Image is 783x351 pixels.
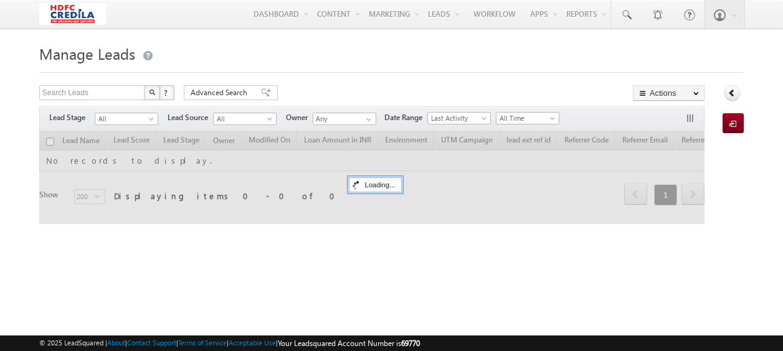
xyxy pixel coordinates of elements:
[633,85,705,101] button: Actions
[39,44,135,63] span: Manage Leads
[159,85,174,100] button: ?
[95,113,158,125] a: All
[401,339,420,348] span: 69770
[49,112,95,123] span: Lead Stage
[286,112,313,123] span: Owner
[127,339,176,347] a: Contact Support
[168,112,213,123] span: Lead Source
[178,339,227,347] a: Terms of Service
[384,112,427,123] span: Date Range
[149,89,155,95] img: Search
[39,3,106,25] img: Custom Logo
[39,337,420,349] span: © 2025 LeadSquared | | | | |
[349,177,402,192] div: Loading...
[427,112,491,124] a: Last Activity
[313,113,376,125] input: Type to Search
[278,339,420,348] span: Your Leadsquared Account Number is
[428,113,487,124] span: Last Activity
[107,339,125,347] a: About
[359,113,375,126] a: Show All Items
[213,113,277,125] a: All
[95,113,154,124] span: All
[496,112,559,124] a: All Time
[229,339,276,347] a: Acceptable Use
[164,87,169,98] span: ?
[214,113,273,124] span: All
[496,113,556,124] span: All Time
[191,87,251,98] span: Advanced Search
